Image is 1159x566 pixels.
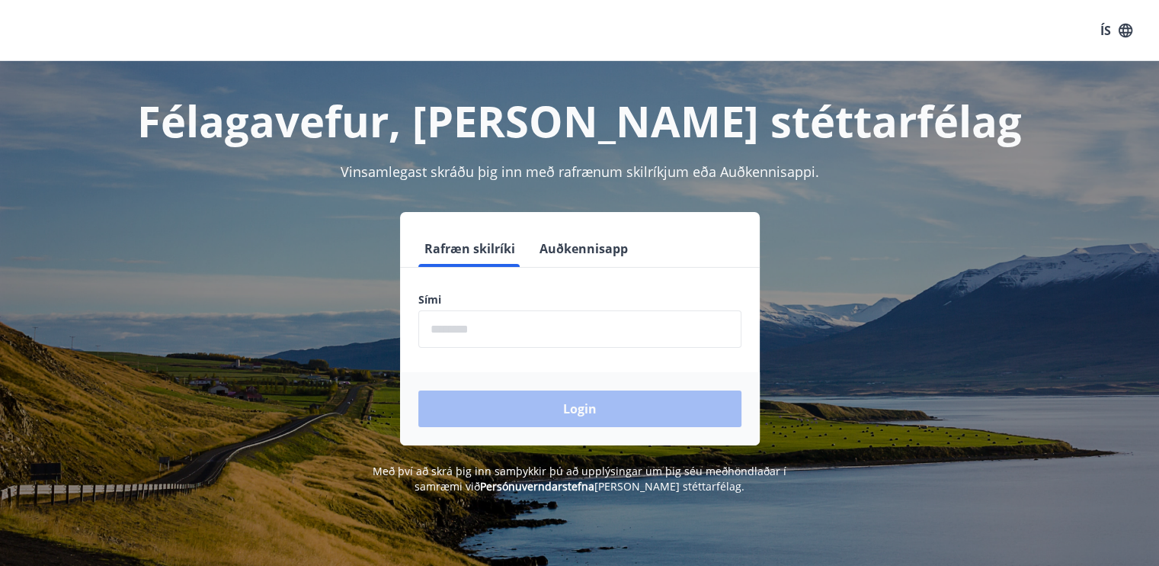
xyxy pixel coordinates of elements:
label: Sími [418,292,741,307]
button: Auðkennisapp [533,230,634,267]
a: Persónuverndarstefna [480,479,594,494]
h1: Félagavefur, [PERSON_NAME] stéttarfélag [50,92,1110,150]
span: Vinsamlegast skráðu þig inn með rafrænum skilríkjum eða Auðkennisappi. [341,162,819,181]
span: Með því að skrá þig inn samþykkir þú að upplýsingar um þig séu meðhöndlaðar í samræmi við [PERSON... [373,464,786,494]
button: Rafræn skilríki [418,230,521,267]
button: ÍS [1092,17,1141,44]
